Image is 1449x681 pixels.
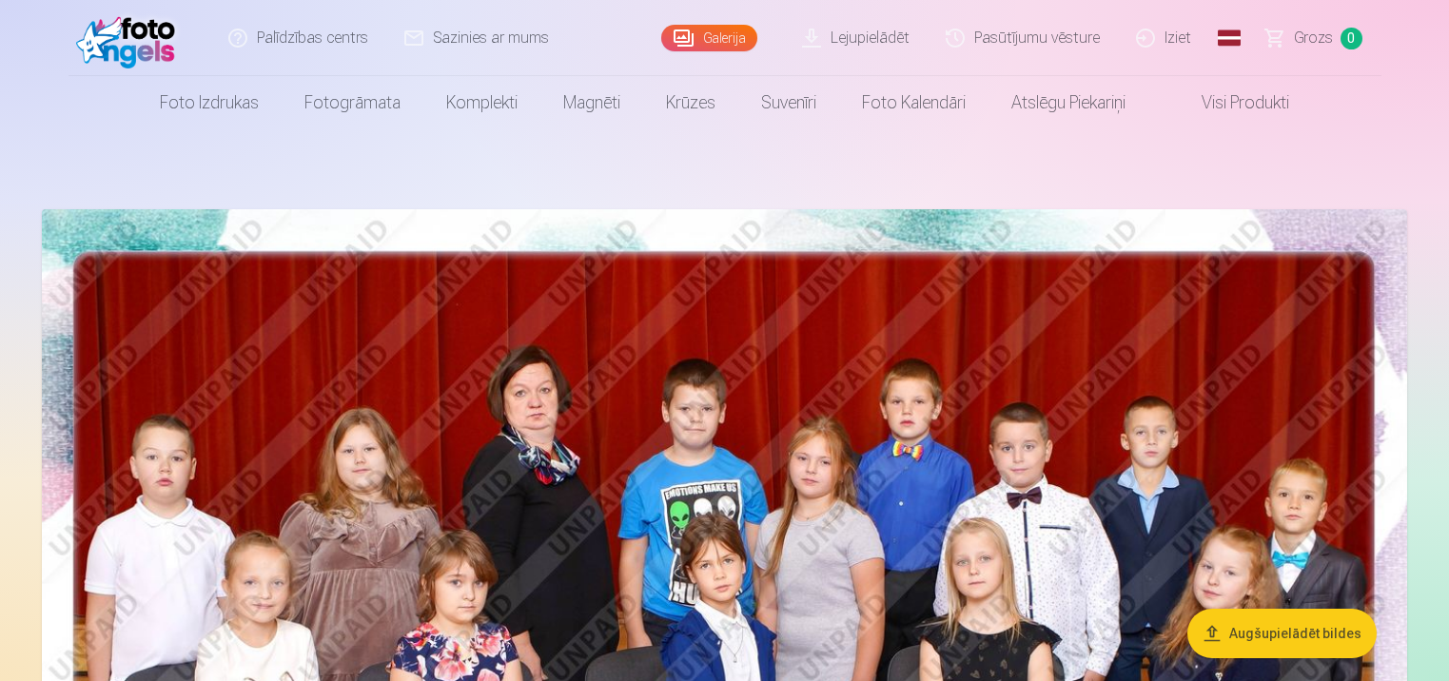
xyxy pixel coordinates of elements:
[76,8,186,68] img: /fa1
[1187,609,1377,658] button: Augšupielādēt bildes
[282,76,423,129] a: Fotogrāmata
[661,25,757,51] a: Galerija
[137,76,282,129] a: Foto izdrukas
[989,76,1148,129] a: Atslēgu piekariņi
[540,76,643,129] a: Magnēti
[839,76,989,129] a: Foto kalendāri
[643,76,738,129] a: Krūzes
[1148,76,1312,129] a: Visi produkti
[423,76,540,129] a: Komplekti
[1294,27,1333,49] span: Grozs
[738,76,839,129] a: Suvenīri
[1341,28,1362,49] span: 0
